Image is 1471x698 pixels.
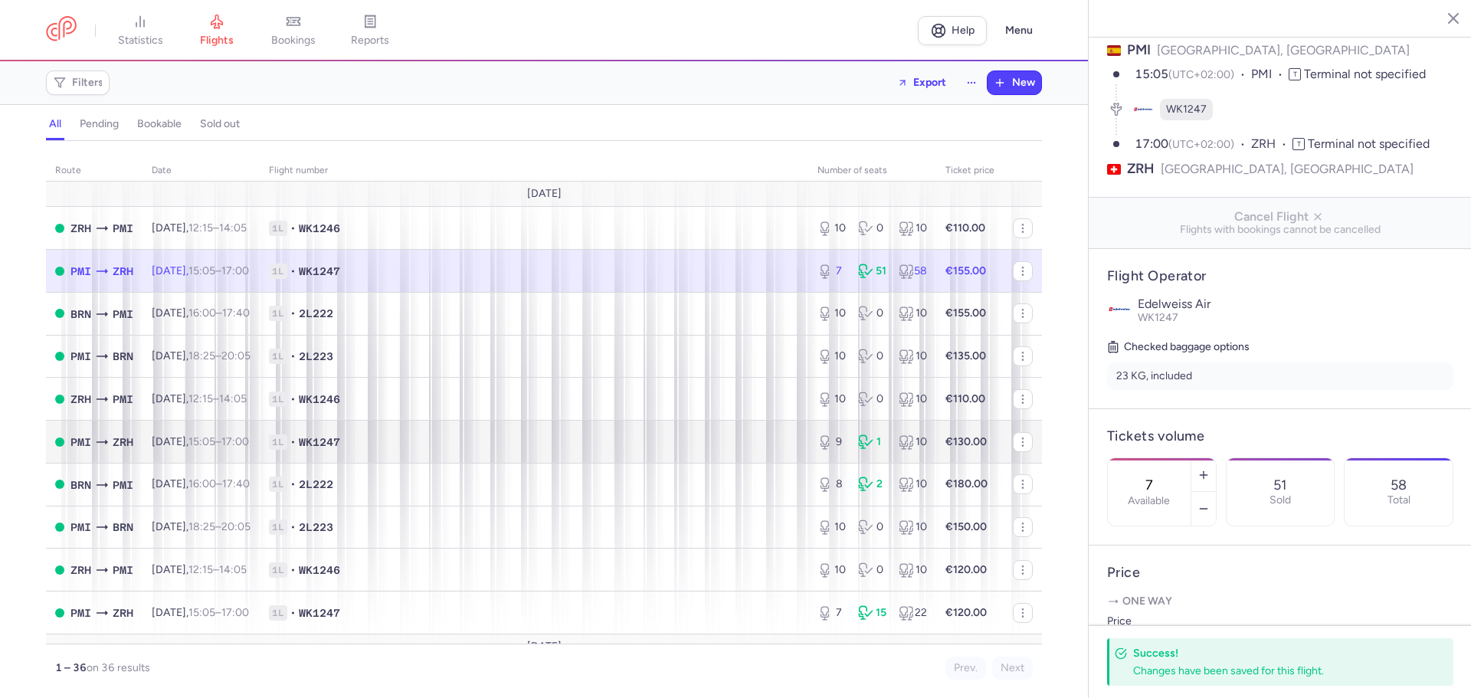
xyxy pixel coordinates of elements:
div: 10 [899,562,927,578]
h4: Tickets volume [1107,428,1453,445]
time: 18:25 [188,349,215,362]
time: 14:05 [219,221,247,234]
button: New [988,71,1041,94]
span: reports [351,34,389,48]
div: 0 [858,349,886,364]
span: 1L [269,349,287,364]
time: 17:00 [221,435,249,448]
span: – [188,306,250,320]
time: 14:05 [219,563,247,576]
strong: €110.00 [945,221,985,234]
th: date [143,159,260,182]
span: 1L [269,306,287,321]
time: 20:05 [221,349,251,362]
th: route [46,159,143,182]
div: 7 [817,264,846,279]
a: Help [918,16,987,45]
p: 51 [1273,477,1286,493]
strong: €120.00 [945,606,987,619]
span: • [290,562,296,578]
span: 1L [269,434,287,450]
span: [DATE], [152,520,251,533]
div: Changes have been saved for this flight. [1133,664,1420,678]
span: 2L223 [299,349,333,364]
span: PMI [113,477,133,493]
span: • [290,306,296,321]
span: PMI [113,220,133,237]
p: Total [1387,494,1410,506]
figure: WK airline logo [1132,99,1154,120]
span: 1L [269,477,287,492]
a: statistics [102,14,179,48]
span: BRN [113,348,133,365]
h4: Success! [1133,646,1420,660]
span: [GEOGRAPHIC_DATA], [GEOGRAPHIC_DATA] [1161,159,1414,179]
span: ZRH [70,562,91,578]
span: [DATE], [152,606,249,619]
button: Filters [47,71,109,94]
h5: Checked baggage options [1107,338,1453,356]
span: ZRH [70,391,91,408]
p: One way [1107,594,1453,609]
time: 17:00 [221,606,249,619]
h4: sold out [200,117,240,131]
span: – [188,435,249,448]
span: statistics [118,34,163,48]
span: [DATE], [152,349,251,362]
time: 18:25 [188,520,215,533]
div: 10 [817,349,846,364]
div: 0 [858,306,886,321]
h4: Price [1107,564,1453,582]
div: 7 [817,605,846,621]
span: 1L [269,605,287,621]
time: 12:15 [188,563,213,576]
th: Ticket price [936,159,1004,182]
time: 17:40 [222,306,250,320]
span: Terminal not specified [1308,136,1430,151]
strong: €110.00 [945,392,985,405]
span: • [290,605,296,621]
span: (UTC+02:00) [1168,68,1234,81]
div: 9 [817,434,846,450]
strong: €130.00 [945,435,987,448]
span: New [1012,77,1035,89]
span: [DATE], [152,221,247,234]
div: 10 [899,519,927,535]
span: Flights with bookings cannot be cancelled [1101,224,1460,236]
div: 8 [817,477,846,492]
div: 0 [858,392,886,407]
span: PMI [113,391,133,408]
div: 51 [858,264,886,279]
span: – [188,477,250,490]
span: PMI [113,306,133,323]
span: 1L [269,562,287,578]
strong: €155.00 [945,264,986,277]
span: [DATE], [152,306,250,320]
span: on 36 results [87,661,150,674]
span: WK1247 [1138,311,1178,324]
div: 0 [858,221,886,236]
strong: 1 – 36 [55,661,87,674]
span: [GEOGRAPHIC_DATA], [GEOGRAPHIC_DATA] [1157,43,1410,57]
time: 16:00 [188,477,216,490]
span: (UTC+02:00) [1168,138,1234,151]
span: • [290,392,296,407]
span: PMI [1127,41,1151,58]
span: PMI [70,348,91,365]
h4: all [49,117,61,131]
time: 15:05 [1135,67,1168,81]
time: 17:00 [1135,136,1168,151]
span: WK1247 [299,434,340,450]
span: WK1247 [299,264,340,279]
span: WK1247 [299,605,340,621]
span: [DATE], [152,392,247,405]
time: 15:05 [188,435,215,448]
div: 10 [899,392,927,407]
span: Help [952,25,975,36]
span: [DATE] [527,641,562,653]
p: Sold [1270,494,1291,506]
button: Prev. [945,657,986,680]
span: BRN [70,306,91,323]
h4: pending [80,117,119,131]
a: reports [332,14,408,48]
